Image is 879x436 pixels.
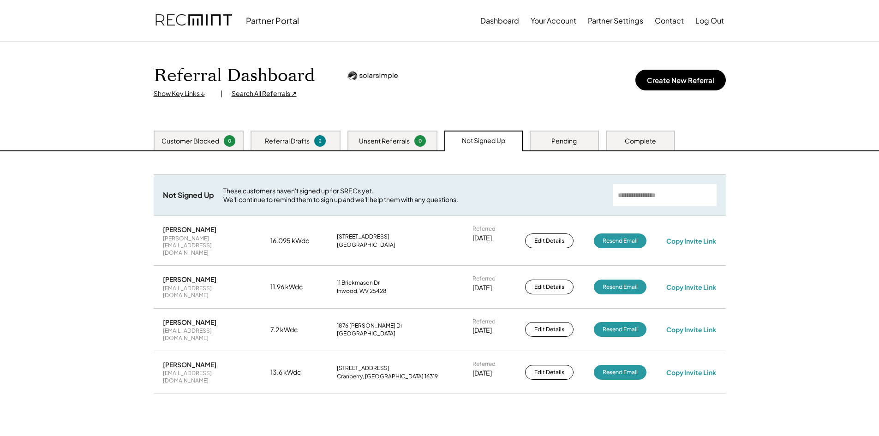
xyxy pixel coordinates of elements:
[472,369,492,378] div: [DATE]
[588,12,643,30] button: Partner Settings
[337,364,389,372] div: [STREET_ADDRESS]
[594,233,646,248] button: Resend Email
[232,89,297,98] div: Search All Referrals ↗
[531,12,576,30] button: Your Account
[163,360,216,369] div: [PERSON_NAME]
[472,360,496,368] div: Referred
[472,233,492,243] div: [DATE]
[163,285,251,299] div: [EMAIL_ADDRESS][DOMAIN_NAME]
[594,280,646,294] button: Resend Email
[472,275,496,282] div: Referred
[155,5,232,36] img: recmint-logotype%403x.png
[225,137,234,144] div: 0
[316,137,324,144] div: 2
[525,322,574,337] button: Edit Details
[337,241,395,249] div: [GEOGRAPHIC_DATA]
[270,325,317,334] div: 7.2 kWdc
[416,137,425,144] div: 0
[246,15,299,26] div: Partner Portal
[270,236,317,245] div: 16.095 kWdc
[337,287,387,295] div: Inwood, WV 25428
[551,137,577,146] div: Pending
[480,12,519,30] button: Dashboard
[625,137,656,146] div: Complete
[163,370,251,384] div: [EMAIL_ADDRESS][DOMAIN_NAME]
[163,225,216,233] div: [PERSON_NAME]
[666,368,716,376] div: Copy Invite Link
[163,318,216,326] div: [PERSON_NAME]
[337,373,438,380] div: Cranberry, [GEOGRAPHIC_DATA] 16319
[337,330,395,337] div: [GEOGRAPHIC_DATA]
[594,322,646,337] button: Resend Email
[337,233,389,240] div: [STREET_ADDRESS]
[163,327,251,341] div: [EMAIL_ADDRESS][DOMAIN_NAME]
[265,137,310,146] div: Referral Drafts
[472,225,496,233] div: Referred
[666,237,716,245] div: Copy Invite Link
[337,279,380,287] div: 11 Brickmason Dr
[594,365,646,380] button: Resend Email
[462,136,505,145] div: Not Signed Up
[695,12,724,30] button: Log Out
[655,12,684,30] button: Contact
[223,186,604,204] div: These customers haven't signed up for SRECs yet. We'll continue to remind them to sign up and we'...
[347,72,398,80] img: Logo_Horizontal-Black.png
[472,326,492,335] div: [DATE]
[154,65,315,87] h1: Referral Dashboard
[472,283,492,293] div: [DATE]
[163,235,251,257] div: [PERSON_NAME][EMAIL_ADDRESS][DOMAIN_NAME]
[525,233,574,248] button: Edit Details
[154,89,211,98] div: Show Key Links ↓
[472,318,496,325] div: Referred
[163,275,216,283] div: [PERSON_NAME]
[359,137,410,146] div: Unsent Referrals
[270,368,317,377] div: 13.6 kWdc
[666,325,716,334] div: Copy Invite Link
[525,365,574,380] button: Edit Details
[666,283,716,291] div: Copy Invite Link
[270,282,317,292] div: 11.96 kWdc
[337,322,402,329] div: 1876 [PERSON_NAME] Dr
[525,280,574,294] button: Edit Details
[635,70,726,90] button: Create New Referral
[163,191,214,200] div: Not Signed Up
[221,89,222,98] div: |
[161,137,219,146] div: Customer Blocked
